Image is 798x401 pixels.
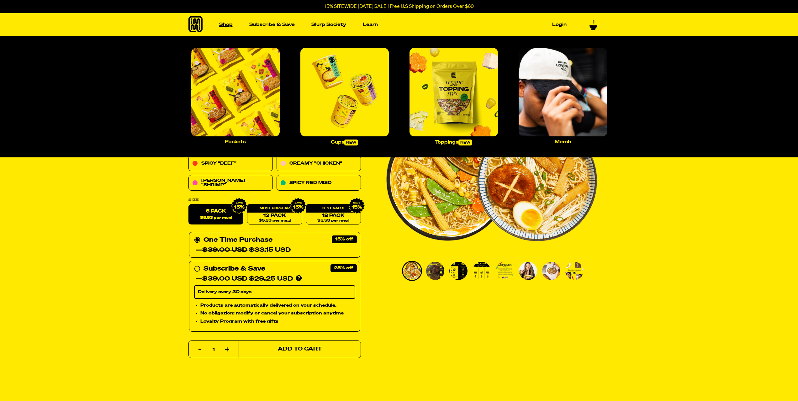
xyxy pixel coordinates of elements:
img: IMG_9632.png [290,198,306,214]
img: Merch_large.jpg [519,48,607,136]
li: No obligation: modify or cancel your subscription anytime [200,310,355,317]
a: Login [550,20,569,29]
del: $39.00 USD [202,276,247,282]
img: Toppings_large.jpg [410,48,498,136]
img: Variety Vol. 2 [473,262,491,280]
div: One Time Purchase [194,235,355,255]
a: Learn [360,20,380,29]
span: 1 [592,19,595,25]
img: Variety Vol. 2 [426,262,444,280]
button: Add to Cart [239,340,361,358]
del: $39.00 USD [202,247,247,253]
p: Toppings [435,140,472,145]
span: new [344,140,358,145]
img: IMG_9632.png [348,198,365,214]
li: Go to slide 6 [518,261,538,281]
li: Go to slide 8 [564,261,584,281]
img: Packets_large.jpg [191,48,280,136]
a: Spicy "Beef" [188,156,273,171]
a: Creamy "Chicken" [277,156,361,171]
a: Spicy Red Miso [277,175,361,191]
label: Size [188,198,361,202]
span: $5.53 per meal [200,216,232,220]
li: Go to slide 5 [495,261,515,281]
a: Shop [217,20,235,29]
span: $5.53 per meal [258,219,290,223]
div: — $33.15 USD [196,245,291,255]
li: Go to slide 7 [541,261,561,281]
li: Go to slide 2 [425,261,445,281]
span: Add to Cart [277,347,322,352]
input: quantity [193,341,235,358]
img: Variety Vol. 2 [496,262,514,280]
img: Variety Vol. 2 [565,262,584,280]
a: 18 Pack$5.53 per meal [306,204,361,225]
p: 15% SITEWIDE [DATE] SALE | Free U.S Shipping on Orders Over $60 [325,4,474,9]
p: Cups [331,140,358,145]
div: — $29.25 USD [196,274,293,284]
span: new [458,140,472,145]
a: Merch [516,45,610,147]
a: 1 [589,19,597,30]
img: Cups_large.jpg [300,48,389,136]
div: Subscribe & Save [203,264,265,274]
li: Go to slide 3 [448,261,468,281]
li: Go to slide 1 [402,261,422,281]
li: Go to slide 4 [472,261,492,281]
div: PDP main carousel thumbnails [386,261,597,281]
img: Variety Vol. 2 [519,262,537,280]
a: [PERSON_NAME] "Shrimp" [188,175,273,191]
img: Variety Vol. 2 [542,262,560,280]
nav: Main navigation [217,13,569,36]
a: Cupsnew [298,45,391,148]
a: Toppingsnew [407,45,500,148]
li: Loyalty Program with free gifts [200,318,355,325]
a: Subscribe & Save [247,20,297,29]
a: Packets [189,45,282,147]
p: Packets [225,140,246,144]
img: Variety Vol. 2 [449,262,468,280]
select: Subscribe & Save —$39.00 USD$29.25 USD Products are automatically delivered on your schedule. No ... [194,286,355,299]
img: IMG_9632.png [231,198,247,214]
a: Slurp Society [309,20,349,29]
img: Variety Vol. 2 [403,262,421,280]
span: $5.53 per meal [317,219,349,223]
p: Merch [555,140,571,144]
li: Products are automatically delivered on your schedule. [200,302,355,309]
label: 6 Pack [188,204,243,225]
a: 12 Pack$5.53 per meal [247,204,302,225]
